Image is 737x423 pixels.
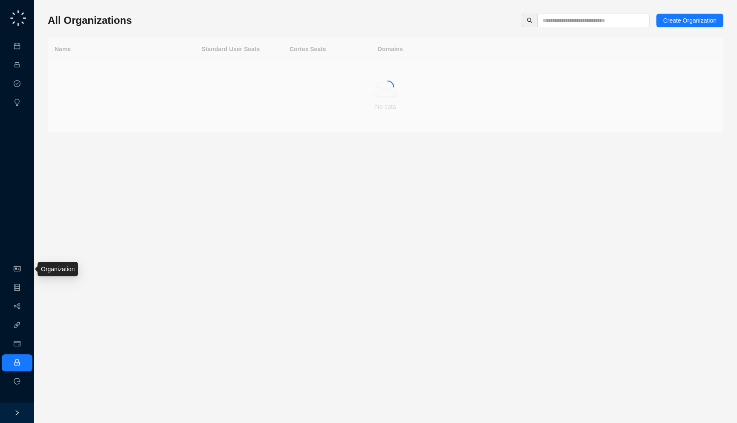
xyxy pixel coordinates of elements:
[14,378,20,385] span: logout
[380,79,395,95] span: loading
[527,17,533,23] span: search
[48,14,132,27] h3: All Organizations
[9,9,28,28] img: logo-small-C4UdH2pc.png
[14,410,20,416] span: right
[663,16,717,25] span: Create Organization
[656,14,723,27] button: Create Organization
